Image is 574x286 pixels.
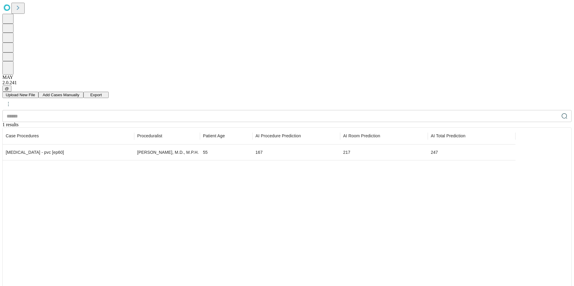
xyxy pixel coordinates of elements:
span: 217 [343,150,350,155]
a: Export [83,92,109,97]
div: [PERSON_NAME], M.D., M.P.H. [1003510] [137,145,197,160]
span: 167 [255,150,263,155]
div: MAY [2,75,572,80]
button: Upload New File [2,92,38,98]
span: Patient in room to patient out of room [343,133,380,139]
span: Export [90,93,102,97]
span: @ [5,86,9,91]
span: Upload New File [6,93,35,97]
button: kebab-menu [3,99,14,109]
div: 55 [203,145,249,160]
span: 1 results [2,122,19,127]
div: [MEDICAL_DATA] - pvc [ep60] [6,145,131,160]
span: Add Cases Manually [43,93,79,97]
span: Proceduralist [137,133,162,139]
button: Export [83,92,109,98]
span: Includes set-up, patient in-room to patient out-of-room, and clean-up [431,133,465,139]
span: Scheduled procedures [6,133,39,139]
button: @ [2,85,11,92]
button: Add Cases Manually [38,92,83,98]
span: Time-out to extubation/pocket closure [255,133,301,139]
span: 247 [431,150,438,155]
span: Patient Age [203,133,225,139]
div: 2.0.241 [2,80,572,85]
